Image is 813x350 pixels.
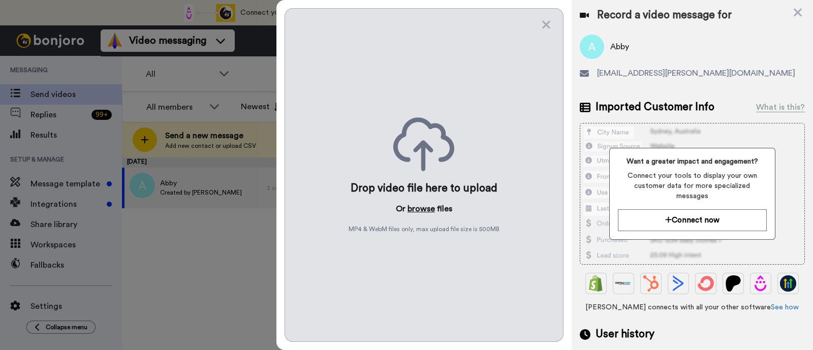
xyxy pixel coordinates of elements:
img: Patreon [725,275,741,292]
span: [PERSON_NAME] connects with all your other software [580,302,805,312]
img: GoHighLevel [780,275,796,292]
img: ActiveCampaign [670,275,686,292]
span: Connect your tools to display your own customer data for more specialized messages [618,171,767,201]
span: User history [596,327,654,342]
div: What is this? [756,101,805,113]
div: Drop video file here to upload [351,181,497,196]
img: Ontraport [615,275,632,292]
img: ConvertKit [698,275,714,292]
span: MP4 & WebM files only, max upload file size is 500 MB [349,225,499,233]
button: Connect now [618,209,767,231]
span: Want a greater impact and engagement? [618,156,767,167]
p: Or files [396,203,452,215]
button: browse [408,203,435,215]
a: See how [771,304,799,311]
img: Hubspot [643,275,659,292]
span: Imported Customer Info [596,100,714,115]
img: Drip [753,275,769,292]
img: Shopify [588,275,604,292]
